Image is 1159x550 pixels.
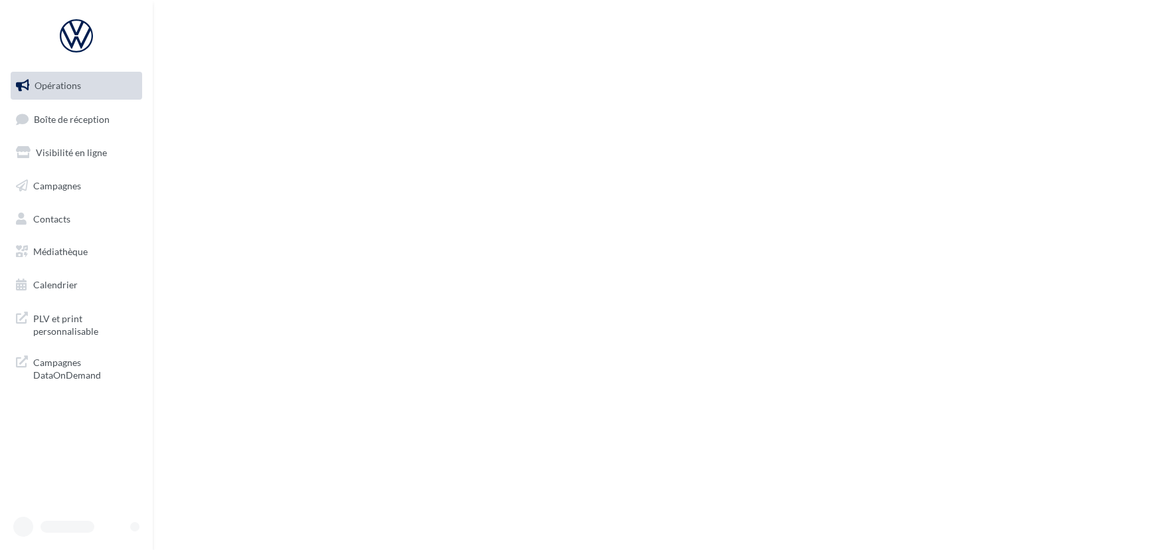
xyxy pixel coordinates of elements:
a: Médiathèque [8,238,145,266]
span: Campagnes DataOnDemand [33,353,137,382]
span: Opérations [35,80,81,91]
a: PLV et print personnalisable [8,304,145,343]
a: Visibilité en ligne [8,139,145,167]
span: Visibilité en ligne [36,147,107,158]
a: Campagnes [8,172,145,200]
a: Opérations [8,72,145,100]
a: Boîte de réception [8,105,145,134]
a: Campagnes DataOnDemand [8,348,145,387]
span: Campagnes [33,180,81,191]
span: Boîte de réception [34,113,110,124]
span: Médiathèque [33,246,88,257]
span: PLV et print personnalisable [33,310,137,338]
a: Calendrier [8,271,145,299]
a: Contacts [8,205,145,233]
span: Contacts [33,213,70,224]
span: Calendrier [33,279,78,290]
